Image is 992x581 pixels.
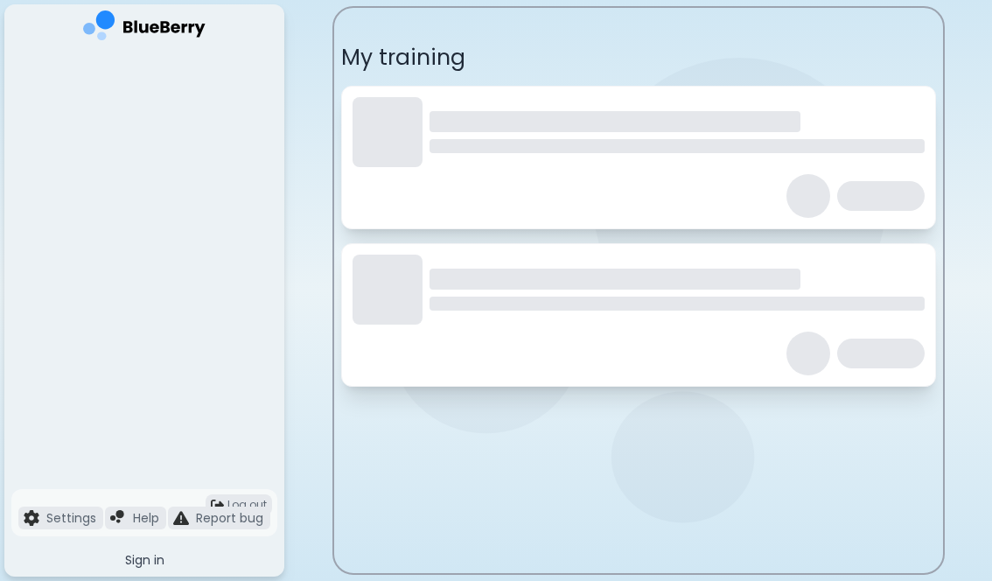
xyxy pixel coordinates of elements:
p: Settings [46,510,96,526]
p: My training [341,43,936,72]
p: Report bug [196,510,263,526]
span: Sign in [125,552,164,568]
img: file icon [173,510,189,526]
p: Help [133,510,159,526]
img: file icon [110,510,126,526]
img: logout [211,499,224,512]
img: company logo [83,10,206,46]
button: Sign in [11,543,277,577]
span: Log out [227,498,267,512]
img: file icon [24,510,39,526]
